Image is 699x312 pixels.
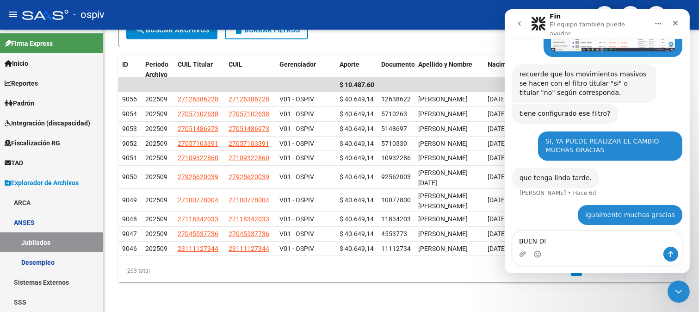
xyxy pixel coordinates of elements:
span: 27051486973 [229,125,269,132]
span: [DATE] [488,245,507,252]
span: TAD [5,158,23,168]
datatable-header-cell: Nacimiento [484,55,530,85]
span: [DATE] [488,154,507,162]
button: Borrar Filtros [225,21,308,39]
span: $ 40.649,14 [340,140,374,147]
span: 27045537736 [229,230,269,237]
span: V01 - OSPIV [279,95,314,103]
span: 9047 [122,230,137,237]
span: Nacimiento [488,61,522,68]
span: Documento [381,61,415,68]
span: [DATE] [488,110,507,118]
a: go to first page [530,266,548,276]
span: [DATE] [488,196,507,204]
span: DAVALOS CUEVAS LUCIA [418,169,468,187]
span: Firma Express [5,38,53,49]
span: 27045537736 [178,230,218,237]
span: V01 - OSPIV [279,215,314,223]
datatable-header-cell: Período Archivo [142,55,174,85]
span: 202509 [145,125,167,132]
span: - ospiv [73,5,105,25]
span: 12638622 [381,95,411,103]
span: 27057102638 [178,110,218,118]
span: 202509 [145,110,167,118]
span: MEDINA MERCEDES ANTONIA [418,125,468,132]
span: Período Archivo [145,61,168,79]
span: Buscar Archivos [135,26,209,34]
span: V01 - OSPIV [279,230,314,237]
span: 27126386228 [229,95,269,103]
span: 9046 [122,245,137,252]
span: 23111127344 [229,245,269,252]
iframe: Intercom live chat [505,9,690,273]
span: 202509 [145,95,167,103]
span: 9055 [122,95,137,103]
span: NIEVEZ ANA CRISTINA [418,110,468,118]
span: 202509 [145,154,167,162]
span: V01 - OSPIV [279,196,314,204]
span: 9052 [122,140,137,147]
span: ID [122,61,128,68]
span: Reportes [5,78,38,88]
span: RUIZ HILARIA [418,230,468,237]
span: $ 40.649,14 [340,245,374,252]
span: 5710263 [381,110,407,118]
span: $ 40.649,14 [340,95,374,103]
span: [DATE] [488,230,507,237]
span: 27925620039 [229,173,269,181]
span: [DATE] [488,95,507,103]
span: $ 40.649,14 [340,230,374,237]
span: 92562003 [381,173,411,181]
span: 27118342033 [178,215,218,223]
span: 27100778004 [178,196,218,204]
span: 9049 [122,196,137,204]
span: 27057103391 [178,140,218,147]
span: Explorador de Archivos [5,178,79,188]
span: 9051 [122,154,137,162]
span: 11112734 [381,245,411,252]
span: 27109322860 [178,154,218,162]
span: 27118342033 [229,215,269,223]
span: Borrar Filtros [233,26,300,34]
datatable-header-cell: Apellido y Nombre [414,55,484,85]
datatable-header-cell: CUIL [225,55,276,85]
span: 9053 [122,125,137,132]
span: 27051486973 [178,125,218,132]
div: 263 total [118,259,230,282]
span: RENO GLADYS [418,95,468,103]
span: 11834203 [381,215,411,223]
datatable-header-cell: Aporte [336,55,377,85]
span: [DATE] [488,125,507,132]
span: 9048 [122,215,137,223]
span: 202509 [145,173,167,181]
span: $ 10.487.603,20 [340,81,387,88]
span: $ 40.649,14 [340,196,374,204]
span: 27057102638 [229,110,269,118]
span: 27925620039 [178,173,218,181]
datatable-header-cell: Gerenciador [276,55,336,85]
span: 10932286 [381,154,411,162]
a: go to last page [661,266,678,276]
span: V01 - OSPIV [279,245,314,252]
datatable-header-cell: Documento [377,55,414,85]
span: Padrón [5,98,34,108]
span: V01 - OSPIV [279,125,314,132]
span: Gerenciador [279,61,316,68]
datatable-header-cell: ID [118,55,142,85]
span: Fiscalización RG [5,138,60,148]
span: [DATE] [488,215,507,223]
span: 27126386228 [178,95,218,103]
